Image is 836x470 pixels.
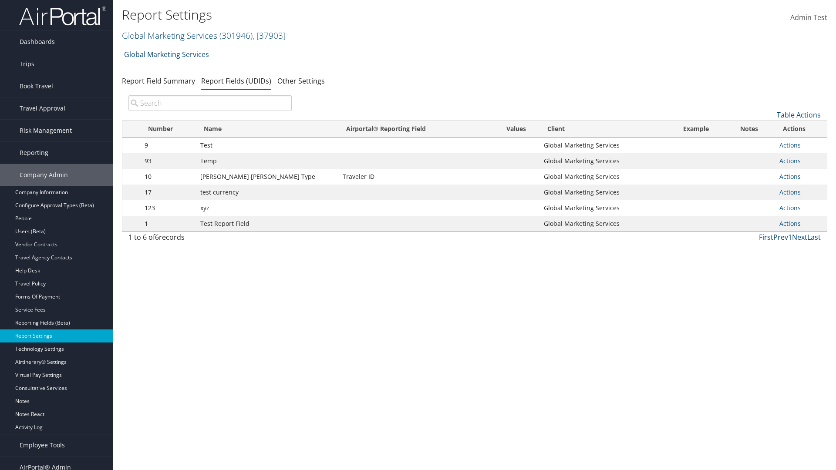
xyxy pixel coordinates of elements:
td: Test [196,138,338,153]
td: test currency [196,185,338,200]
a: Actions [779,141,801,149]
a: Actions [779,172,801,181]
a: First [759,232,773,242]
td: Global Marketing Services [539,153,675,169]
td: Global Marketing Services [539,200,675,216]
span: Company Admin [20,164,68,186]
span: , [ 37903 ] [253,30,286,41]
a: Report Fields (UDIDs) [201,76,271,86]
a: Actions [779,188,801,196]
td: xyz [196,200,338,216]
input: Search [128,95,292,111]
span: Admin Test [790,13,827,22]
th: Actions [775,121,827,138]
span: 6 [155,232,159,242]
td: 10 [140,169,196,185]
a: Admin Test [790,4,827,31]
th: : activate to sort column descending [122,121,140,138]
td: Global Marketing Services [539,185,675,200]
td: Traveler ID [338,169,493,185]
img: airportal-logo.png [19,6,106,26]
th: Client [539,121,675,138]
a: Table Actions [777,110,821,120]
a: 1 [788,232,792,242]
td: Global Marketing Services [539,138,675,153]
a: Actions [779,157,801,165]
span: ( 301946 ) [219,30,253,41]
th: Values [493,121,539,138]
span: Travel Approval [20,97,65,119]
th: Airportal&reg; Reporting Field [338,121,493,138]
td: 17 [140,185,196,200]
td: 9 [140,138,196,153]
th: Number [140,121,196,138]
th: Example [675,121,732,138]
a: Last [807,232,821,242]
span: Book Travel [20,75,53,97]
td: Global Marketing Services [539,216,675,232]
a: Report Field Summary [122,76,195,86]
td: 93 [140,153,196,169]
th: Name [196,121,338,138]
a: Global Marketing Services [124,46,209,63]
td: Temp [196,153,338,169]
td: Test Report Field [196,216,338,232]
th: Notes [732,121,775,138]
td: [PERSON_NAME] [PERSON_NAME] Type [196,169,338,185]
a: Global Marketing Services [122,30,286,41]
a: Next [792,232,807,242]
span: Dashboards [20,31,55,53]
a: Prev [773,232,788,242]
h1: Report Settings [122,6,592,24]
td: Global Marketing Services [539,169,675,185]
a: Other Settings [277,76,325,86]
span: Risk Management [20,120,72,141]
span: Reporting [20,142,48,164]
a: Actions [779,219,801,228]
a: Actions [779,204,801,212]
span: Employee Tools [20,434,65,456]
td: 123 [140,200,196,216]
td: 1 [140,216,196,232]
span: Trips [20,53,34,75]
div: 1 to 6 of records [128,232,292,247]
